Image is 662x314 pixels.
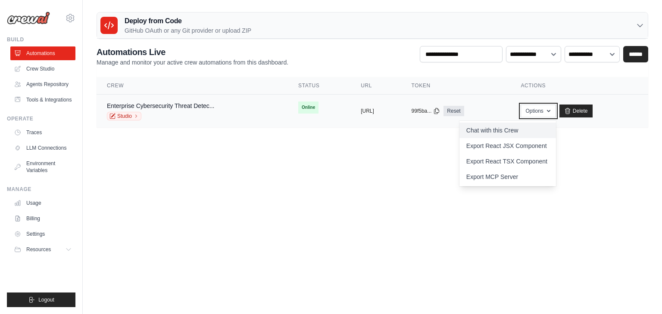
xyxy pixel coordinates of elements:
th: URL [350,77,401,95]
a: Export React JSX Component [459,138,556,154]
th: Actions [510,77,648,95]
a: Agents Repository [10,77,75,91]
span: Online [298,102,319,114]
span: Resources [26,246,51,253]
a: Studio [107,112,141,120]
span: Logout [38,296,54,303]
button: Logout [7,292,75,307]
a: Usage [10,196,75,210]
a: Reset [443,106,464,116]
a: Delete [559,105,593,117]
a: Traces [10,126,75,139]
h2: Automations Live [97,46,288,58]
button: Options [521,105,556,117]
th: Token [401,77,511,95]
a: Environment Variables [10,157,75,177]
a: Crew Studio [10,62,75,76]
a: Settings [10,227,75,241]
div: Operate [7,115,75,122]
div: Manage [7,186,75,193]
a: Tools & Integrations [10,93,75,107]
a: Chat with this Crew [459,123,556,138]
p: GitHub OAuth or any Git provider or upload ZIP [125,26,251,35]
p: Manage and monitor your active crew automations from this dashboard. [97,58,288,67]
button: Resources [10,243,75,256]
a: Automations [10,46,75,60]
a: Enterprise Cybersecurity Threat Detec... [107,102,215,109]
button: 99f5ba... [412,108,440,114]
a: Export React TSX Component [459,154,556,169]
img: Logo [7,12,50,25]
th: Crew [97,77,288,95]
a: Export MCP Server [459,169,556,185]
a: Billing [10,212,75,225]
th: Status [288,77,350,95]
h3: Deploy from Code [125,16,251,26]
div: Build [7,36,75,43]
a: LLM Connections [10,141,75,155]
